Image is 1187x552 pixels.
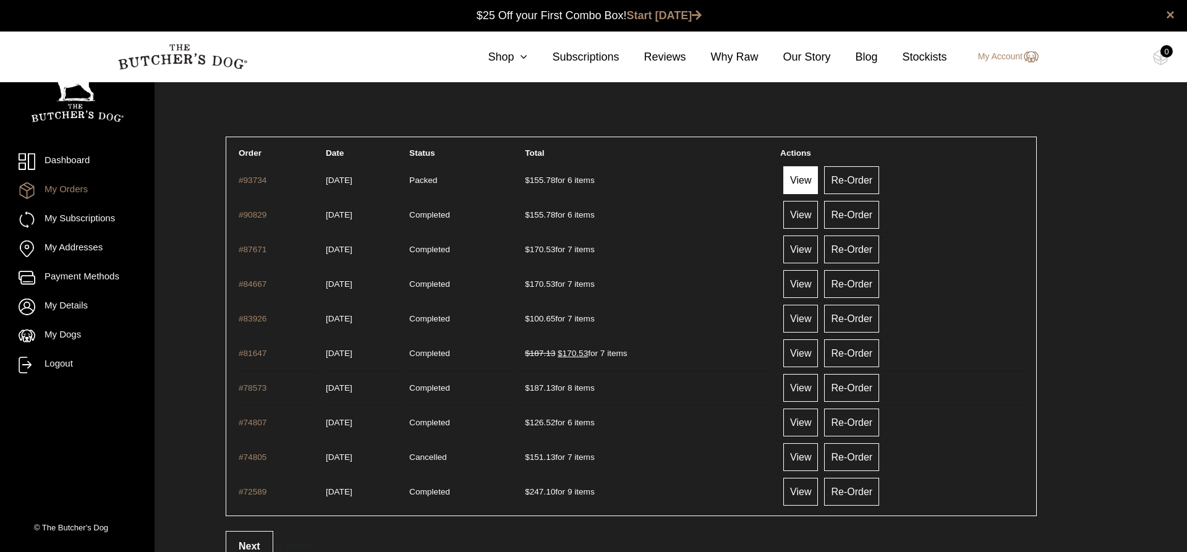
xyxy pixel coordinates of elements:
td: for 8 items [520,371,774,404]
span: $ [558,349,563,358]
span: 100.65 [525,314,555,323]
a: #83926 [239,314,266,323]
td: Cancelled [404,440,519,473]
td: for 6 items [520,406,774,439]
td: for 7 items [520,232,774,266]
td: Completed [404,336,519,370]
a: My Orders [19,182,136,199]
time: [DATE] [326,383,352,393]
span: Order [239,148,262,158]
td: for 7 items [520,267,774,300]
a: Re-Order [824,201,879,229]
td: for 7 items [520,302,774,335]
a: Reviews [619,49,686,66]
a: #90829 [239,210,266,219]
span: $ [525,210,530,219]
td: Completed [404,475,519,508]
a: View [783,478,818,506]
td: Completed [404,406,519,439]
a: My Dogs [19,328,136,344]
time: [DATE] [326,314,352,323]
span: 155.78 [525,176,555,185]
a: Logout [19,357,136,373]
a: Re-Order [824,409,879,436]
a: View [783,201,818,229]
a: My Details [19,299,136,315]
td: for 6 items [520,163,774,197]
a: Stockists [878,49,947,66]
a: My Account [966,49,1039,64]
a: #87671 [239,245,266,254]
span: 170.53 [525,245,555,254]
a: My Addresses [19,240,136,257]
span: Date [326,148,344,158]
span: Total [525,148,544,158]
span: $ [525,383,530,393]
a: #84667 [239,279,266,289]
a: Re-Order [824,305,879,333]
a: View [783,339,818,367]
td: for 9 items [520,475,774,508]
span: $ [525,245,530,254]
time: [DATE] [326,418,352,427]
a: View [783,166,818,194]
span: $ [525,452,530,462]
a: View [783,443,818,471]
time: [DATE] [326,245,352,254]
del: $187.13 [525,349,555,358]
a: #74807 [239,418,266,427]
time: [DATE] [326,452,352,462]
a: Re-Order [824,374,879,402]
time: [DATE] [326,487,352,496]
a: Why Raw [686,49,759,66]
td: Packed [404,163,519,197]
a: Start [DATE] [627,9,702,22]
a: View [783,236,818,263]
span: $ [525,176,530,185]
div: 0 [1160,45,1173,57]
span: 247.10 [525,487,555,496]
td: for 7 items [520,440,774,473]
td: for 6 items [520,198,774,231]
a: View [783,374,818,402]
span: $ [525,314,530,323]
td: Completed [404,267,519,300]
span: 151.13 [525,452,555,462]
a: Re-Order [824,339,879,367]
span: 187.13 [525,383,555,393]
td: Completed [404,302,519,335]
a: My Subscriptions [19,211,136,228]
span: Actions [780,148,811,158]
td: Completed [404,198,519,231]
time: [DATE] [326,210,352,219]
a: close [1166,7,1175,22]
span: 126.52 [525,418,555,427]
span: Status [409,148,435,158]
a: #74805 [239,452,266,462]
td: Completed [404,232,519,266]
span: 170.53 [525,279,555,289]
a: Dashboard [19,153,136,170]
a: Our Story [759,49,831,66]
time: [DATE] [326,349,352,358]
a: Blog [831,49,878,66]
a: Re-Order [824,236,879,263]
a: #72589 [239,487,266,496]
span: 170.53 [558,349,588,358]
img: TBD_Portrait_Logo_White.png [31,64,124,122]
a: Re-Order [824,443,879,471]
span: 155.78 [525,210,555,219]
td: for 7 items [520,336,774,370]
span: $ [525,487,530,496]
a: View [783,305,818,333]
a: #93734 [239,176,266,185]
a: Subscriptions [527,49,619,66]
a: Shop [463,49,527,66]
span: $ [525,279,530,289]
a: View [783,409,818,436]
a: Payment Methods [19,270,136,286]
a: #78573 [239,383,266,393]
td: Completed [404,371,519,404]
a: Re-Order [824,478,879,506]
span: $ [525,418,530,427]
